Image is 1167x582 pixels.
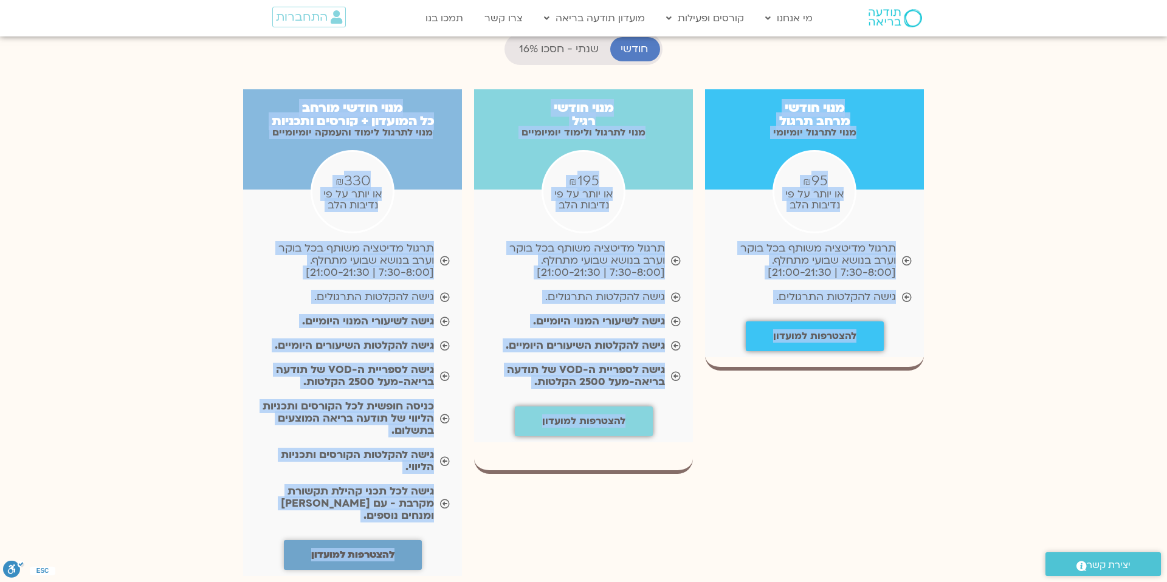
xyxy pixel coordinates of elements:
h3: מנוי חודשי מרחב תרגול [705,101,924,128]
p: מנוי לתרגול ולימוד יומיומיים [474,128,693,137]
span: ₪ [803,175,811,188]
img: תודעה בריאה [869,9,922,27]
b: להצטרפות למועדון [773,329,856,343]
a: התחברות [272,7,346,27]
span: תרגול מדיטציה משותף בכל בוקר וערב בנושא שבועי מתחלף. [7:30-8:00 | 21:00-21:30] [255,242,434,279]
p: מנוי לתרגול יומיומי [705,128,924,137]
span: ₪ [336,175,344,188]
a: להצטרפות למועדון [746,321,884,351]
a: מי אנחנו [759,7,819,30]
b: גישה לשיעורי המנוי היומיים. [302,314,434,328]
span: חודשי [621,43,648,55]
span: 95 [811,173,828,189]
b: גישה להקלטות הקורסים ותכניות הליווי. [281,448,434,474]
span: ₪ [569,175,577,188]
a: מועדון תודעה בריאה [538,7,651,30]
b: להצטרפות למועדון [542,414,625,428]
span: 195 [577,173,599,189]
b: כניסה חופשית לכל הקורסים ותכניות הליווי של תודעה בריאה המוצעים בתשלום. [263,399,434,437]
a: צרו קשר [478,7,529,30]
span: גישה להקלטות התרגולים. [314,291,434,303]
a: קורסים ופעילות [660,7,750,30]
span: 330 [344,173,371,189]
a: להצטרפות למועדון [515,406,653,436]
b: גישה לשיעורי המנוי היומיים. [533,314,665,328]
span: שנתי - חסכו 16% [519,43,599,55]
span: יצירת קשר [1087,557,1131,573]
a: יצירת קשר [1045,552,1161,576]
b: גישה להקלטות השיעורים היומיים. [275,338,434,352]
b: גישה לספריית ה-VOD של תודעה בריאה-מעל 2500 הקלטות. [276,363,434,389]
span: התחברות [276,10,328,24]
span: גישה להקלטות התרגולים. [776,291,896,303]
span: גישה להקלטות התרגולים. [545,291,665,303]
h3: מנוי חודשי רגיל [474,101,693,128]
span: או יותר על פי נדיבות הלב [554,187,613,212]
b: גישה לכל תכני קהילת תקשורת מקרבת - עם [PERSON_NAME] ומנחים נוספים. [281,484,434,522]
b: גישה לספריית ה-VOD של תודעה בריאה-מעל 2500 הקלטות. [507,363,665,389]
a: תמכו בנו [419,7,469,30]
span: או יותר על פי נדיבות הלב [785,187,844,212]
span: או יותר על פי נדיבות הלב [323,187,382,212]
span: תרגול מדיטציה משותף בכל בוקר וערב בנושא שבועי מתחלף. [7:30-8:00 | 21:00-21:30] [486,242,665,279]
h3: מנוי חודשי מורחב כל המועדון + קורסים ותכניות [243,101,462,128]
b: להצטרפות למועדון [311,548,394,561]
b: גישה להקלטות השיעורים היומיים. [506,338,665,352]
p: מנוי לתרגול לימוד והעמקה יומיומיים [243,128,462,137]
span: תרגול מדיטציה משותף בכל בוקר וערב בנושא שבועי מתחלף. [7:30-8:00 | 21:00-21:30] [717,242,896,279]
a: להצטרפות למועדון [284,540,422,570]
